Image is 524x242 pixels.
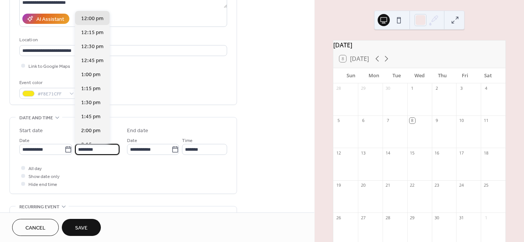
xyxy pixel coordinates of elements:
div: 13 [360,150,366,156]
div: 17 [458,150,464,156]
span: Save [75,224,88,232]
div: AI Assistant [36,16,64,23]
span: Time [182,137,193,145]
span: Date [19,137,30,145]
span: All day [28,165,42,173]
div: 28 [336,86,341,91]
div: Sun [339,68,362,83]
div: 20 [360,183,366,188]
span: 1:45 pm [81,112,100,120]
div: Event color [19,79,76,87]
div: 3 [458,86,464,91]
div: 29 [409,215,415,220]
div: 21 [385,183,391,188]
span: Date [127,137,137,145]
span: Hide end time [28,181,57,189]
button: Save [62,219,101,236]
div: Wed [408,68,431,83]
div: Tue [385,68,408,83]
div: 26 [336,215,341,220]
div: Fri [453,68,476,83]
span: 1:15 pm [81,84,100,92]
span: Recurring event [19,203,60,211]
div: 23 [434,183,440,188]
span: Link to Google Maps [28,62,70,70]
div: End date [127,127,148,135]
div: 24 [458,183,464,188]
div: 2 [434,86,440,91]
div: [DATE] [333,41,505,50]
div: 14 [385,150,391,156]
span: 1:30 pm [81,98,100,106]
div: 9 [434,118,440,123]
div: 22 [409,183,415,188]
div: 16 [434,150,440,156]
div: Thu [431,68,453,83]
div: Sat [477,68,499,83]
div: 1 [483,215,489,220]
div: Location [19,36,226,44]
span: 2:00 pm [81,126,100,134]
div: 5 [336,118,341,123]
span: Show date only [28,173,60,181]
div: 12 [336,150,341,156]
div: 6 [360,118,366,123]
div: 31 [458,215,464,220]
span: Cancel [25,224,45,232]
div: 30 [385,86,391,91]
button: AI Assistant [22,14,69,24]
span: #F8E71CFF [38,90,66,98]
span: Date and time [19,114,53,122]
div: 11 [483,118,489,123]
div: 25 [483,183,489,188]
span: 12:00 pm [81,14,104,22]
div: 8 [409,118,415,123]
div: 1 [409,86,415,91]
div: 4 [483,86,489,91]
span: 12:15 pm [81,28,104,36]
span: 12:45 pm [81,56,104,64]
div: 18 [483,150,489,156]
div: 29 [360,86,366,91]
div: 30 [434,215,440,220]
span: 1:00 pm [81,70,100,78]
span: 12:30 pm [81,42,104,50]
div: 19 [336,183,341,188]
div: 15 [409,150,415,156]
button: Cancel [12,219,59,236]
div: Start date [19,127,43,135]
span: 2:15 pm [81,141,100,148]
div: 10 [458,118,464,123]
div: Mon [362,68,385,83]
div: 28 [385,215,391,220]
div: 7 [385,118,391,123]
div: 27 [360,215,366,220]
